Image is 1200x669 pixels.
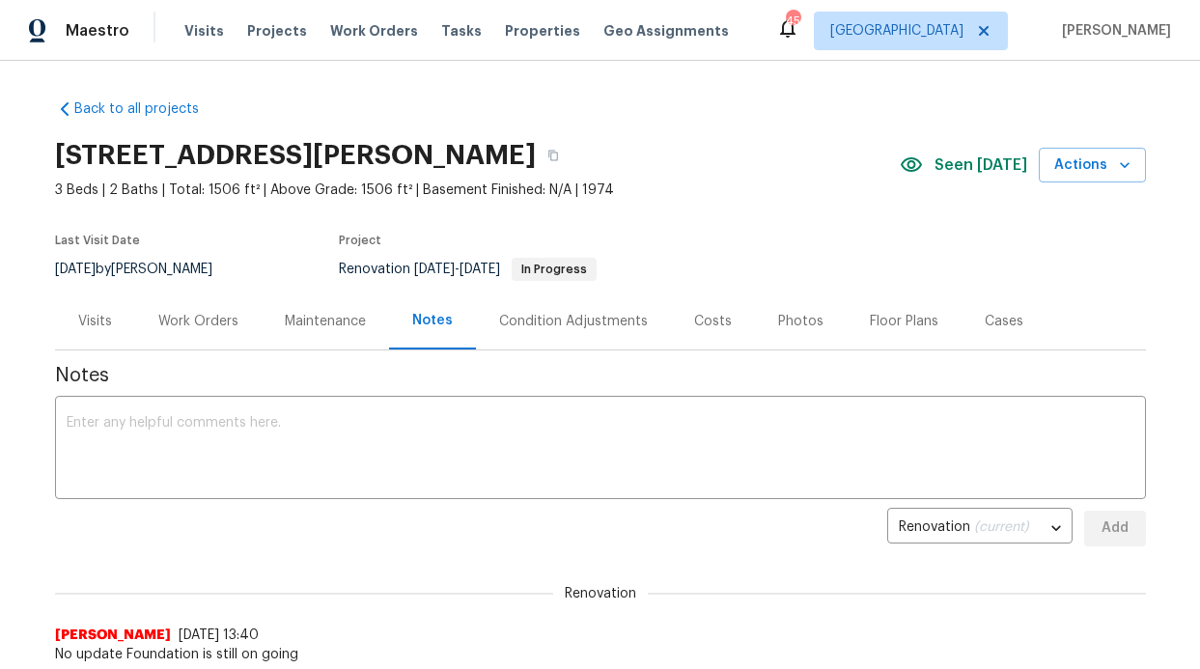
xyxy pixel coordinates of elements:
[1054,21,1171,41] span: [PERSON_NAME]
[55,258,236,281] div: by [PERSON_NAME]
[441,24,482,38] span: Tasks
[974,520,1029,534] span: (current)
[330,21,418,41] span: Work Orders
[786,12,799,31] div: 45
[1054,153,1130,178] span: Actions
[179,628,259,642] span: [DATE] 13:40
[414,263,455,276] span: [DATE]
[553,584,648,603] span: Renovation
[985,312,1023,331] div: Cases
[55,146,536,165] h2: [STREET_ADDRESS][PERSON_NAME]
[499,312,648,331] div: Condition Adjustments
[830,21,963,41] span: [GEOGRAPHIC_DATA]
[55,235,140,246] span: Last Visit Date
[870,312,938,331] div: Floor Plans
[505,21,580,41] span: Properties
[285,312,366,331] div: Maintenance
[339,235,381,246] span: Project
[935,155,1027,175] span: Seen [DATE]
[55,181,900,200] span: 3 Beds | 2 Baths | Total: 1506 ft² | Above Grade: 1506 ft² | Basement Finished: N/A | 1974
[1039,148,1146,183] button: Actions
[55,645,1146,664] span: No update Foundation is still on going
[339,263,597,276] span: Renovation
[412,311,453,330] div: Notes
[460,263,500,276] span: [DATE]
[184,21,224,41] span: Visits
[78,312,112,331] div: Visits
[55,99,240,119] a: Back to all projects
[55,366,1146,385] span: Notes
[603,21,729,41] span: Geo Assignments
[536,138,571,173] button: Copy Address
[66,21,129,41] span: Maestro
[55,263,96,276] span: [DATE]
[694,312,732,331] div: Costs
[158,312,238,331] div: Work Orders
[414,263,500,276] span: -
[887,505,1073,552] div: Renovation (current)
[514,264,595,275] span: In Progress
[778,312,823,331] div: Photos
[247,21,307,41] span: Projects
[55,626,171,645] span: [PERSON_NAME]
